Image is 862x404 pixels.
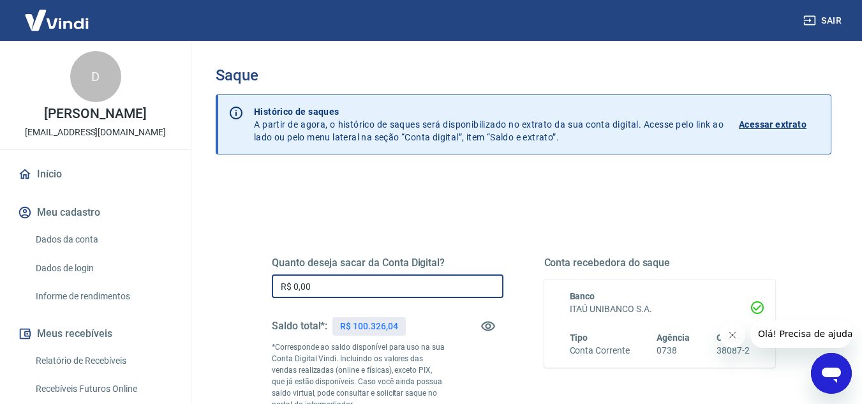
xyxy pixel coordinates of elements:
h6: 0738 [657,344,690,357]
p: R$ 100.326,04 [340,320,398,333]
iframe: Mensagem da empresa [750,320,852,348]
h6: Conta Corrente [570,344,630,357]
h5: Quanto deseja sacar da Conta Digital? [272,257,503,269]
p: A partir de agora, o histórico de saques será disponibilizado no extrato da sua conta digital. Ac... [254,105,724,144]
a: Recebíveis Futuros Online [31,376,175,402]
h5: Saldo total*: [272,320,327,333]
img: Vindi [15,1,98,40]
h6: 38087-2 [717,344,750,357]
button: Meus recebíveis [15,320,175,348]
span: Olá! Precisa de ajuda? [8,9,107,19]
span: Conta [717,333,741,343]
a: Acessar extrato [739,105,821,144]
a: Informe de rendimentos [31,283,175,310]
span: Agência [657,333,690,343]
h3: Saque [216,66,831,84]
button: Sair [801,9,847,33]
iframe: Botão para abrir a janela de mensagens [811,353,852,394]
h6: ITAÚ UNIBANCO S.A. [570,303,750,316]
div: D [70,51,121,102]
a: Relatório de Recebíveis [31,348,175,374]
span: Banco [570,291,595,301]
p: Histórico de saques [254,105,724,118]
a: Dados da conta [31,227,175,253]
h5: Conta recebedora do saque [544,257,776,269]
p: [PERSON_NAME] [44,107,146,121]
button: Meu cadastro [15,198,175,227]
p: Acessar extrato [739,118,806,131]
span: Tipo [570,333,588,343]
a: Início [15,160,175,188]
p: [EMAIL_ADDRESS][DOMAIN_NAME] [25,126,166,139]
iframe: Fechar mensagem [720,322,745,348]
a: Dados de login [31,255,175,281]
